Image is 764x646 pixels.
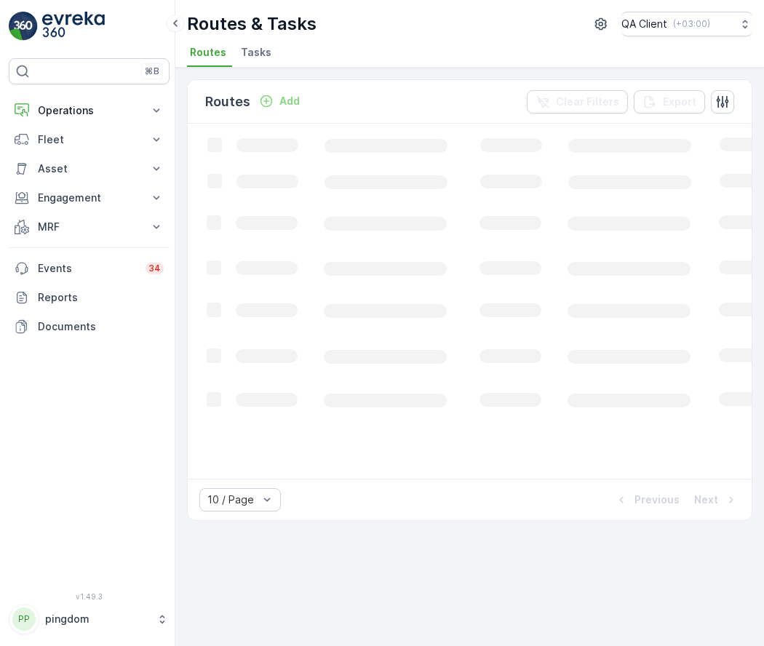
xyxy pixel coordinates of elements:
p: Engagement [38,191,140,205]
p: Next [694,493,718,507]
p: Fleet [38,132,140,147]
p: Export [663,95,696,109]
button: Previous [613,491,681,509]
p: Operations [38,103,140,118]
img: logo [9,12,38,41]
p: 34 [148,263,161,274]
p: Add [279,94,300,108]
p: MRF [38,220,140,234]
button: Operations [9,96,170,125]
button: Asset [9,154,170,183]
button: Clear Filters [527,90,628,113]
button: Fleet [9,125,170,154]
p: Reports [38,290,164,305]
p: Routes & Tasks [187,12,317,36]
p: ( +03:00 ) [673,18,710,30]
p: ⌘B [145,65,159,77]
span: Routes [190,45,226,60]
button: QA Client(+03:00) [621,12,752,36]
button: Export [634,90,705,113]
p: Routes [205,92,250,112]
div: PP [12,607,36,631]
a: Documents [9,312,170,341]
button: PPpingdom [9,604,170,634]
button: Add [253,92,306,110]
p: Events [38,261,137,276]
img: logo_light-DOdMpM7g.png [42,12,105,41]
p: Documents [38,319,164,334]
p: QA Client [621,17,667,31]
a: Reports [9,283,170,312]
button: Engagement [9,183,170,212]
a: Events34 [9,254,170,283]
p: Asset [38,161,140,176]
p: Previous [634,493,680,507]
span: Tasks [241,45,271,60]
button: Next [693,491,740,509]
p: pingdom [45,612,149,626]
span: v 1.49.3 [9,592,170,601]
button: MRF [9,212,170,242]
p: Clear Filters [556,95,619,109]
